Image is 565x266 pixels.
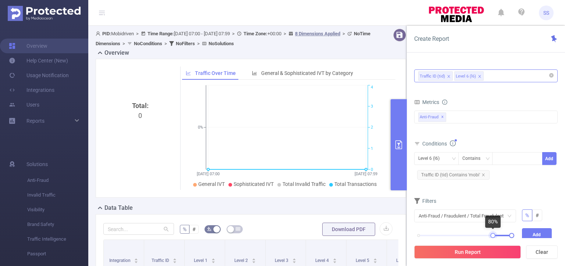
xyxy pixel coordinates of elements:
[104,204,133,212] h2: Data Table
[454,71,484,81] li: Level 6 (l6)
[236,227,240,231] i: icon: table
[102,31,111,36] b: PID:
[414,99,439,105] span: Metrics
[292,257,296,259] i: icon: caret-up
[173,257,177,262] div: Sort
[207,227,212,231] i: icon: bg-colors
[194,258,209,263] span: Level 1
[418,152,445,165] div: Level 6 (l6)
[447,75,451,79] i: icon: close
[450,140,456,146] i: icon: info-circle
[9,83,54,97] a: Integrations
[486,157,490,162] i: icon: down
[244,31,267,36] b: Time Zone:
[134,257,138,262] div: Sort
[134,31,141,36] span: >
[27,247,88,261] span: Passport
[322,223,375,236] button: Download PDF
[211,257,215,259] i: icon: caret-up
[414,245,521,259] button: Run Report
[252,257,256,262] div: Sort
[281,31,288,36] span: >
[198,125,203,130] tspan: 0%
[373,257,377,259] i: icon: caret-up
[482,173,485,177] i: icon: close
[192,226,196,232] span: #
[261,70,353,76] span: General & Sophisticated IVT by Category
[230,31,237,36] span: >
[295,31,340,36] u: 8 Dimensions Applied
[234,181,274,187] span: Sophisticated IVT
[478,75,482,79] i: icon: close
[195,70,236,76] span: Traffic Over Time
[456,72,476,81] div: Level 6 (l6)
[252,260,256,262] i: icon: caret-down
[373,257,377,262] div: Sort
[333,257,337,262] div: Sort
[96,31,370,46] span: Mobidriven [DATE] 07:00 - [DATE] 07:59 +00:00
[356,258,370,263] span: Level 5
[186,71,191,76] i: icon: line-chart
[211,257,216,262] div: Sort
[26,118,45,124] span: Reports
[173,257,177,259] i: icon: caret-up
[340,31,347,36] span: >
[209,41,234,46] b: No Solutions
[355,172,377,176] tspan: [DATE] 07:59
[252,257,256,259] i: icon: caret-up
[292,257,296,262] div: Sort
[543,6,549,20] span: SS
[211,260,215,262] i: icon: caret-down
[418,112,446,122] span: Anti-Fraud
[152,258,170,263] span: Traffic ID
[542,152,557,165] button: Add
[333,257,337,259] i: icon: caret-up
[9,53,68,68] a: Help Center (New)
[422,141,456,147] span: Conditions
[442,100,447,105] i: icon: info-circle
[27,232,88,247] span: Traffic Intelligence
[282,181,326,187] span: Total Invalid Traffic
[522,228,552,241] button: Add
[371,85,373,90] tspan: 4
[371,125,373,130] tspan: 2
[109,258,132,263] span: Integration
[176,41,195,46] b: No Filters
[27,188,88,202] span: Invalid Traffic
[418,71,453,81] li: Traffic ID (tid)
[371,167,373,172] tspan: 0
[103,223,174,235] input: Search...
[526,245,558,259] button: Clear
[26,114,45,128] a: Reports
[333,260,337,262] i: icon: caret-down
[106,101,174,224] div: 0
[148,31,174,36] b: Time Range:
[441,113,444,122] span: ✕
[414,198,436,204] span: Filters
[371,146,373,151] tspan: 1
[195,41,202,46] span: >
[373,260,377,262] i: icon: caret-down
[162,41,169,46] span: >
[525,212,529,218] span: %
[197,172,220,176] tspan: [DATE] 07:00
[292,260,296,262] i: icon: caret-down
[485,216,501,228] div: 80%
[27,217,88,232] span: Brand Safety
[462,152,486,165] div: Contains
[134,41,162,46] b: No Conditions
[9,68,69,83] a: Usage Notification
[334,181,377,187] span: Total Transactions
[420,72,445,81] div: Traffic ID (tid)
[132,102,149,109] b: Total:
[414,35,449,42] span: Create Report
[134,260,138,262] i: icon: caret-down
[315,258,330,263] span: Level 4
[8,6,81,21] img: Protected Media
[173,260,177,262] i: icon: caret-down
[549,73,554,78] i: icon: close-circle
[26,157,48,172] span: Solutions
[536,212,539,218] span: #
[234,258,249,263] span: Level 2
[417,170,490,180] span: Traffic ID (tid) Contains 'mobi'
